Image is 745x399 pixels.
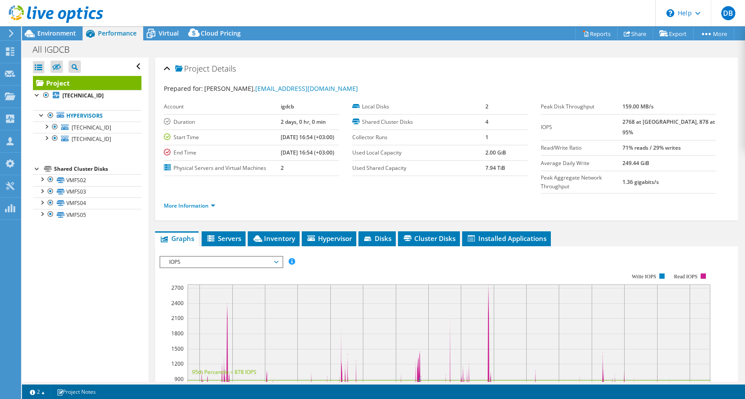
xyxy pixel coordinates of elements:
[575,27,618,40] a: Reports
[352,148,485,157] label: Used Local Capacity
[281,118,326,126] b: 2 days, 0 hr, 0 min
[281,133,334,141] b: [DATE] 16:54 (+03:00)
[171,330,184,337] text: 1800
[159,29,179,37] span: Virtual
[33,198,141,209] a: VMFS04
[281,103,294,110] b: igdcb
[164,148,281,157] label: End Time
[653,27,694,40] a: Export
[352,164,485,173] label: Used Shared Capacity
[72,124,111,131] span: [TECHNICAL_ID]
[164,84,203,93] label: Prepared for:
[159,234,194,243] span: Graphs
[192,368,257,376] text: 95th Percentile = 878 IOPS
[72,135,111,143] span: [TECHNICAL_ID]
[33,174,141,186] a: VMFS02
[171,314,184,322] text: 2100
[164,118,281,126] label: Duration
[33,122,141,133] a: [TECHNICAL_ID]
[171,345,184,352] text: 1500
[485,149,506,156] b: 2.00 GiB
[255,84,358,93] a: [EMAIL_ADDRESS][DOMAIN_NAME]
[541,102,622,111] label: Peak Disk Throughput
[164,164,281,173] label: Physical Servers and Virtual Machines
[281,149,334,156] b: [DATE] 16:54 (+03:00)
[171,360,184,367] text: 1200
[617,27,653,40] a: Share
[165,257,278,267] span: IOPS
[541,144,622,152] label: Read/Write Ratio
[674,273,698,280] text: Read IOPS
[33,209,141,220] a: VMFS05
[467,234,546,243] span: Installed Applications
[485,103,488,110] b: 2
[541,159,622,168] label: Average Daily Write
[485,118,488,126] b: 4
[33,133,141,144] a: [TECHNICAL_ID]
[24,386,51,397] a: 2
[666,9,674,17] svg: \n
[62,92,104,99] b: [TECHNICAL_ID]
[51,386,102,397] a: Project Notes
[33,76,141,90] a: Project
[485,133,488,141] b: 1
[541,123,622,132] label: IOPS
[98,29,137,37] span: Performance
[171,284,184,291] text: 2700
[204,84,358,93] span: [PERSON_NAME],
[54,164,141,174] div: Shared Cluster Disks
[632,273,656,280] text: Write IOPS
[541,173,622,191] label: Peak Aggregate Network Throughput
[164,102,281,111] label: Account
[33,90,141,101] a: [TECHNICAL_ID]
[281,164,284,172] b: 2
[622,103,654,110] b: 159.00 MB/s
[33,110,141,122] a: Hypervisors
[252,234,295,243] span: Inventory
[212,63,236,74] span: Details
[171,299,184,307] text: 2400
[622,144,681,151] b: 71% reads / 29% writes
[363,234,391,243] span: Disks
[622,159,649,167] b: 249.44 GiB
[622,118,715,136] b: 2768 at [GEOGRAPHIC_DATA], 878 at 95%
[201,29,241,37] span: Cloud Pricing
[352,133,485,142] label: Collector Runs
[164,202,215,209] a: More Information
[33,186,141,198] a: VMFS03
[721,6,735,20] span: DB
[37,29,76,37] span: Environment
[352,102,485,111] label: Local Disks
[352,118,485,126] label: Shared Cluster Disks
[306,234,352,243] span: Hypervisor
[693,27,734,40] a: More
[164,133,281,142] label: Start Time
[175,65,210,73] span: Project
[174,375,184,383] text: 900
[402,234,456,243] span: Cluster Disks
[485,164,505,172] b: 7.94 TiB
[206,234,241,243] span: Servers
[622,178,659,186] b: 1.36 gigabits/s
[29,45,83,54] h1: All IGDCB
